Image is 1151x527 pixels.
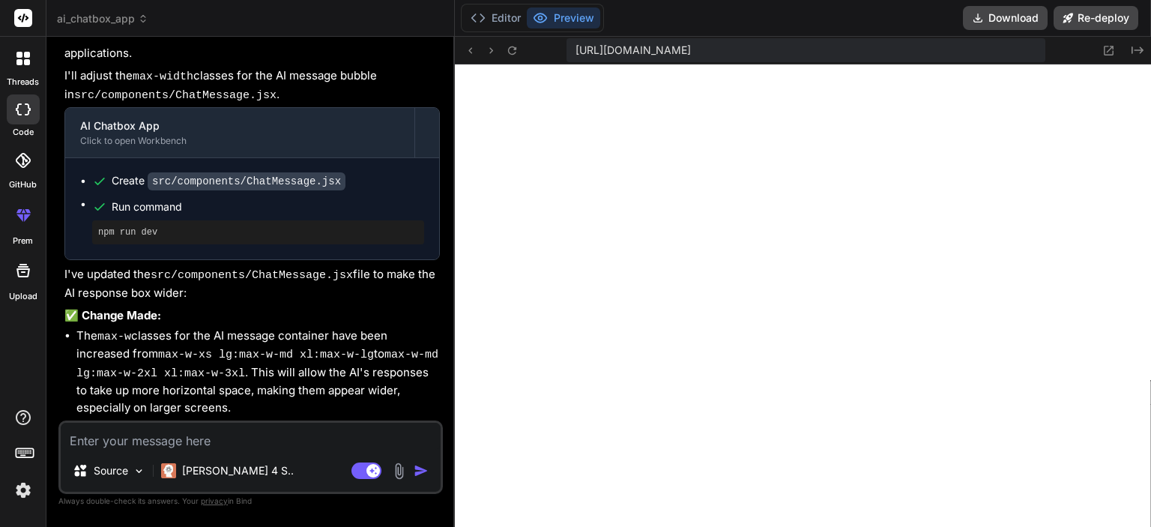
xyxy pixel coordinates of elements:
[148,172,345,190] code: src/components/ChatMessage.jsx
[9,178,37,191] label: GitHub
[80,135,399,147] div: Click to open Workbench
[64,308,161,322] strong: ✅ Change Made:
[575,43,691,58] span: [URL][DOMAIN_NAME]
[58,494,443,508] p: Always double-check its answers. Your in Bind
[65,108,414,157] button: AI Chatbox AppClick to open Workbench
[201,496,228,505] span: privacy
[13,126,34,139] label: code
[182,463,294,478] p: [PERSON_NAME] 4 S..
[7,76,39,88] label: threads
[57,11,148,26] span: ai_chatbox_app
[963,6,1048,30] button: Download
[94,463,128,478] p: Source
[390,463,408,480] img: attachment
[98,226,418,238] pre: npm run dev
[133,70,193,83] code: max-width
[80,118,399,133] div: AI Chatbox App
[151,269,353,282] code: src/components/ChatMessage.jsx
[76,328,440,417] li: The classes for the AI message container have been increased from to . This will allow the AI's r...
[97,331,131,343] code: max-w
[13,235,33,247] label: prem
[64,266,440,301] p: I've updated the file to make the AI response box wider:
[10,478,36,503] img: settings
[414,463,429,478] img: icon
[74,89,277,102] code: src/components/ChatMessage.jsx
[76,349,438,380] code: max-w-md lg:max-w-2xl xl:max-w-3xl
[527,7,600,28] button: Preview
[112,173,345,189] div: Create
[1054,6,1138,30] button: Re-deploy
[158,349,374,361] code: max-w-xs lg:max-w-md xl:max-w-lg
[161,463,176,478] img: Claude 4 Sonnet
[64,67,440,104] p: I'll adjust the classes for the AI message bubble in .
[9,290,37,303] label: Upload
[455,64,1151,527] iframe: Preview
[133,465,145,478] img: Pick Models
[112,199,424,214] span: Run command
[465,7,527,28] button: Editor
